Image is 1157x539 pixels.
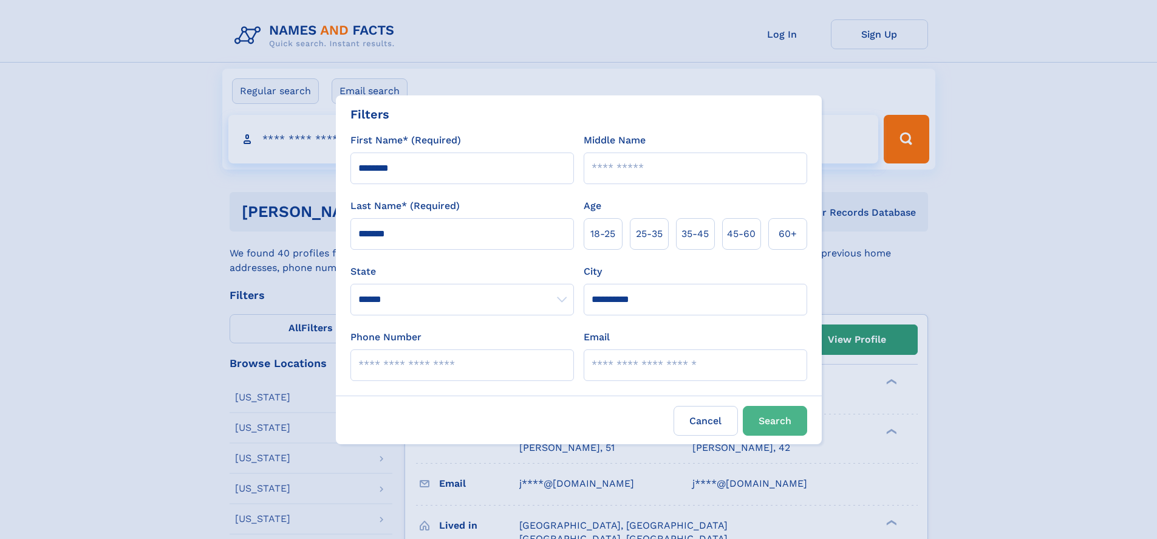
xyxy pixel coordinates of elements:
label: City [584,264,602,279]
div: Filters [350,105,389,123]
span: 45‑60 [727,227,756,241]
label: Email [584,330,610,345]
span: 60+ [779,227,797,241]
label: Last Name* (Required) [350,199,460,213]
span: 25‑35 [636,227,663,241]
span: 35‑45 [681,227,709,241]
label: State [350,264,574,279]
label: Middle Name [584,133,646,148]
button: Search [743,406,807,436]
span: 18‑25 [590,227,615,241]
label: First Name* (Required) [350,133,461,148]
label: Phone Number [350,330,422,345]
label: Cancel [674,406,738,436]
label: Age [584,199,601,213]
